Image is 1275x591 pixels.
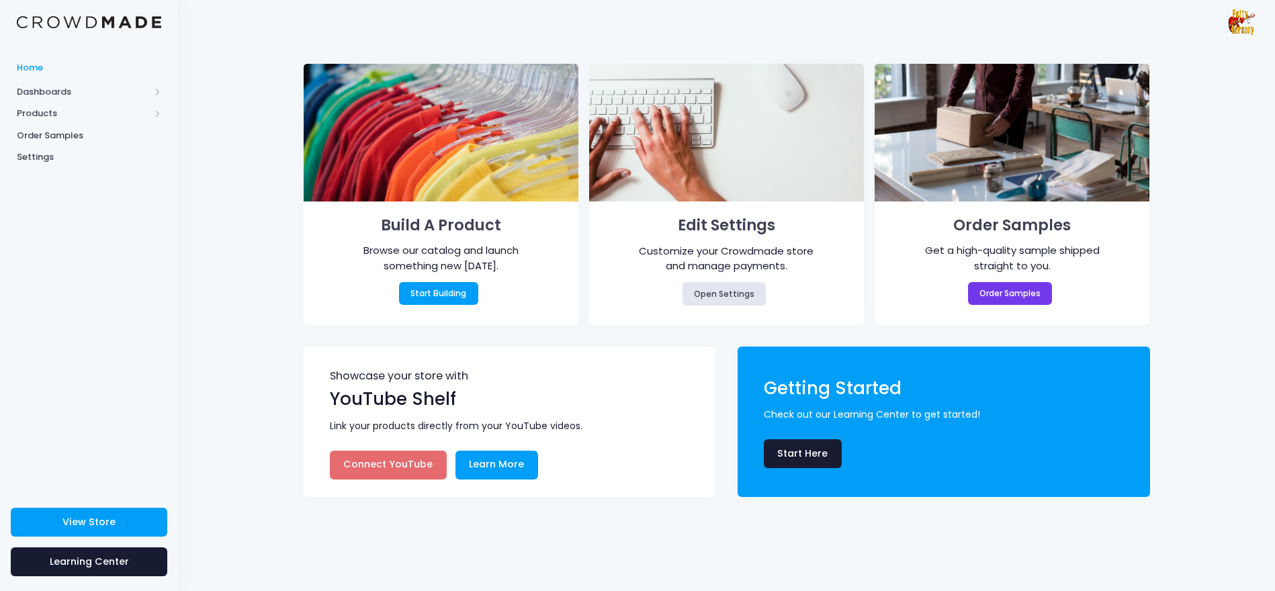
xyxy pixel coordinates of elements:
div: Customize your Crowdmade store and manage payments. [631,244,823,274]
span: Home [17,61,161,75]
span: Showcase your store with [330,371,692,386]
a: Start Here [764,439,842,468]
a: Open Settings [683,282,766,305]
a: Connect YouTube [330,451,447,480]
div: Get a high-quality sample shipped straight to you. [916,243,1108,273]
span: Dashboards [17,85,150,99]
img: Logo [17,16,161,29]
span: Learning Center [50,555,129,568]
span: View Store [62,515,116,529]
span: YouTube Shelf [330,387,456,411]
a: Start Building [399,282,478,305]
span: Getting Started [764,376,902,400]
img: User [1228,9,1255,36]
a: Order Samples [968,282,1053,305]
span: Order Samples [17,129,161,142]
span: Settings [17,150,161,164]
h1: Build A Product [323,212,559,239]
a: Learning Center [11,547,167,576]
span: Check out our Learning Center to get started! [764,408,1131,422]
h1: Edit Settings [609,212,844,239]
span: Link your products directly from your YouTube videos. [330,419,697,433]
span: Products [17,107,150,120]
div: Browse our catalog and launch something new [DATE]. [345,243,537,273]
h1: Order Samples [895,212,1131,239]
a: Learn More [455,451,538,480]
a: View Store [11,508,167,537]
